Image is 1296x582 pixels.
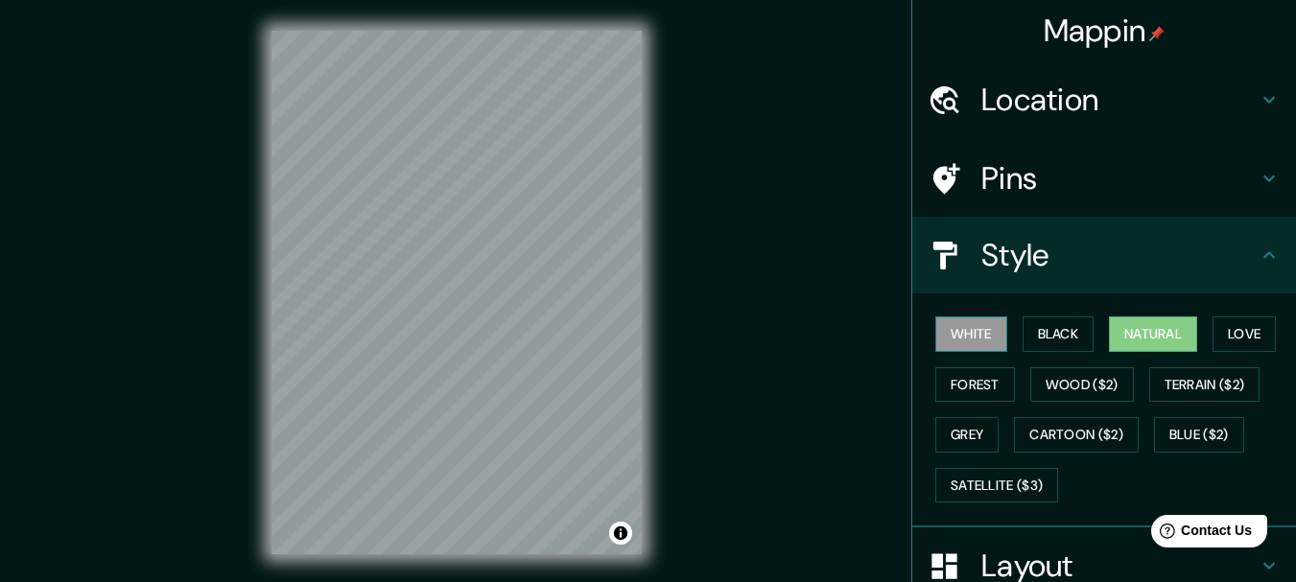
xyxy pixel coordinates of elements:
h4: Mappin [1044,12,1166,50]
div: Pins [912,140,1296,217]
button: Love [1213,316,1276,352]
button: Grey [935,417,999,453]
button: Satellite ($3) [935,468,1058,503]
h4: Style [981,236,1258,274]
button: Toggle attribution [609,522,632,545]
button: Forest [935,367,1015,403]
div: Location [912,61,1296,138]
button: Black [1023,316,1095,352]
h4: Location [981,81,1258,119]
canvas: Map [271,31,642,554]
button: Wood ($2) [1030,367,1134,403]
button: Blue ($2) [1154,417,1244,453]
button: White [935,316,1007,352]
button: Terrain ($2) [1149,367,1261,403]
h4: Pins [981,159,1258,198]
div: Style [912,217,1296,293]
button: Natural [1109,316,1197,352]
iframe: Help widget launcher [1125,507,1275,561]
img: pin-icon.png [1149,26,1165,41]
button: Cartoon ($2) [1014,417,1139,453]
